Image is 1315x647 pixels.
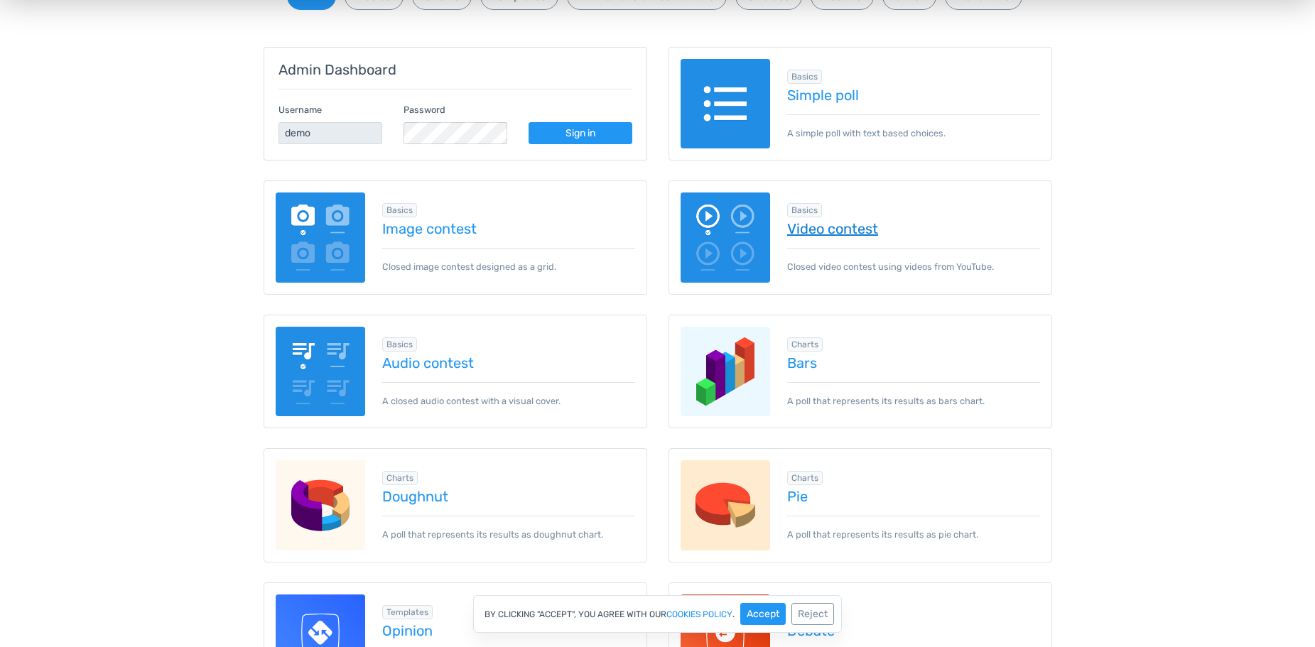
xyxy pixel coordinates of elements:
[787,221,1040,236] a: Video contest
[382,355,635,371] a: Audio contest
[740,603,786,625] button: Accept
[787,248,1040,273] p: Closed video contest using videos from YouTube.
[382,516,635,541] p: A poll that represents its results as doughnut chart.
[382,337,417,352] span: Browse all in Basics
[276,327,366,417] img: audio-poll.png.webp
[681,327,771,417] img: charts-bars.png.webp
[382,221,635,236] a: Image contest
[278,62,632,77] h5: Admin Dashboard
[278,103,322,116] label: Username
[382,203,417,217] span: Browse all in Basics
[529,122,632,144] a: Sign in
[382,471,418,485] span: Browse all in Charts
[382,489,635,504] a: Doughnut
[681,59,771,149] img: text-poll.png.webp
[787,87,1040,103] a: Simple poll
[787,114,1040,140] p: A simple poll with text based choices.
[666,610,732,619] a: cookies policy
[681,460,771,550] img: charts-pie.png.webp
[473,595,842,633] div: By clicking "Accept", you agree with our .
[787,70,822,84] span: Browse all in Basics
[787,471,823,485] span: Browse all in Charts
[276,192,366,283] img: image-poll.png.webp
[681,192,771,283] img: video-poll.png.webp
[787,382,1040,408] p: A poll that represents its results as bars chart.
[276,460,366,550] img: charts-doughnut.png.webp
[382,623,635,638] a: Opinion
[404,103,445,116] label: Password
[791,603,834,625] button: Reject
[787,337,823,352] span: Browse all in Charts
[787,516,1040,541] p: A poll that represents its results as pie chart.
[787,489,1040,504] a: Pie
[787,355,1040,371] a: Bars
[382,382,635,408] p: A closed audio contest with a visual cover.
[787,623,1040,638] a: Debate
[382,248,635,273] p: Closed image contest designed as a grid.
[787,203,822,217] span: Browse all in Basics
